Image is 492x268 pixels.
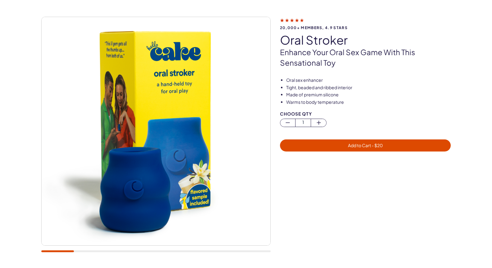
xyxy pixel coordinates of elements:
[286,92,451,98] li: Made of premium silicone
[280,47,451,68] p: Enhance your oral sex game with this sensational toy
[280,112,451,116] div: Choose Qty
[280,139,451,152] button: Add to Cart - $20
[296,119,311,126] span: 1
[286,99,451,105] li: Warms to body temperature
[42,17,270,245] img: oral stroker
[371,143,383,148] span: - $ 20
[280,26,451,30] span: 20,000+ members, 4.9 stars
[286,77,451,83] li: Oral sex enhancer
[280,33,451,46] h1: oral stroker
[280,17,451,30] a: 20,000+ members, 4.9 stars
[286,85,451,91] li: Tight, beaded and ribbed interior
[348,143,383,148] span: Add to Cart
